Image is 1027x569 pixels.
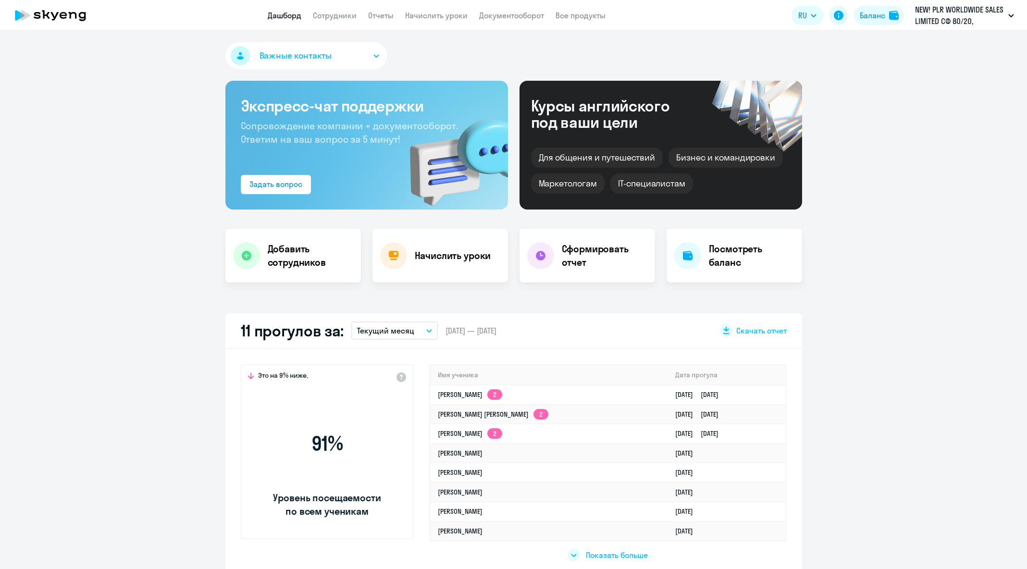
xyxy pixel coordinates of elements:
a: [DATE] [675,488,701,496]
a: Все продукты [556,11,606,20]
img: bg-img [396,101,508,210]
h3: Экспресс-чат поддержки [241,96,493,115]
a: [PERSON_NAME] [PERSON_NAME]2 [438,410,548,419]
h4: Посмотреть баланс [709,242,794,269]
th: Дата прогула [668,365,786,385]
a: Дашборд [268,11,301,20]
a: Начислить уроки [405,11,468,20]
app-skyeng-badge: 2 [533,409,548,420]
a: Сотрудники [313,11,357,20]
button: Важные контакты [225,42,387,69]
a: [DATE] [675,449,701,458]
app-skyeng-badge: 2 [487,389,502,400]
app-skyeng-badge: 2 [487,428,502,439]
a: [DATE][DATE] [675,410,726,419]
span: Скачать отчет [736,325,787,336]
h2: 11 прогулов за: [241,321,344,340]
a: [DATE] [675,527,701,535]
a: [DATE] [675,468,701,477]
div: Для общения и путешествий [531,148,663,168]
a: [DATE][DATE] [675,429,726,438]
a: [PERSON_NAME] [438,527,483,535]
h4: Добавить сотрудников [268,242,353,269]
span: Сопровождение компании + документооборот. Ответим на ваш вопрос за 5 минут! [241,120,458,145]
th: Имя ученика [430,365,668,385]
span: Показать больше [586,550,648,560]
a: Документооборот [479,11,544,20]
button: NEW! PLR WORLDWIDE SALES LIMITED СФ 80/20, [GEOGRAPHIC_DATA], ООО [910,4,1019,27]
button: Задать вопрос [241,175,311,194]
div: Баланс [860,10,885,21]
span: [DATE] — [DATE] [445,325,496,336]
p: Текущий месяц [357,325,414,336]
div: Бизнес и командировки [668,148,783,168]
a: [PERSON_NAME] [438,468,483,477]
a: [PERSON_NAME] [438,488,483,496]
a: [DATE] [675,507,701,516]
span: Уровень посещаемости по всем ученикам [272,491,383,518]
a: [PERSON_NAME] [438,507,483,516]
span: Это на 9% ниже, [258,371,308,383]
div: Задать вопрос [249,178,302,190]
button: Балансbalance [854,6,904,25]
a: [PERSON_NAME]2 [438,390,502,399]
span: 91 % [272,432,383,455]
a: [DATE][DATE] [675,390,726,399]
h4: Сформировать отчет [562,242,647,269]
span: RU [798,10,807,21]
div: IT-специалистам [610,173,693,194]
a: [PERSON_NAME] [438,449,483,458]
div: Курсы английского под ваши цели [531,98,695,130]
h4: Начислить уроки [415,249,491,262]
a: [PERSON_NAME]2 [438,429,502,438]
div: Маркетологам [531,173,605,194]
img: balance [889,11,899,20]
button: RU [792,6,823,25]
span: Важные контакты [260,49,332,62]
a: Отчеты [368,11,394,20]
p: NEW! PLR WORLDWIDE SALES LIMITED СФ 80/20, [GEOGRAPHIC_DATA], ООО [915,4,1004,27]
button: Текущий месяц [351,322,438,340]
